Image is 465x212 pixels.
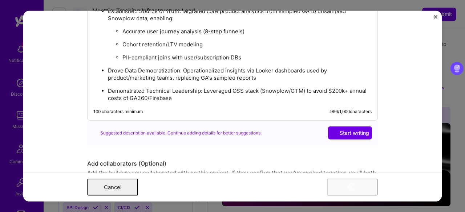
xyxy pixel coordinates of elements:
[87,169,378,184] div: Add the builders you collaborated with on this project. If they confirm that you’ve worked togeth...
[122,54,372,61] p: PII-compliant joins with user/subscription DBs
[328,126,372,140] button: Start writing
[108,8,372,22] p: Established Source of Truth: Migrated core product analytics from sampled GA to unsampled Snowplo...
[93,131,97,135] i: icon SuggestedTeams
[331,130,336,136] i: icon CrystalBallWhite
[122,41,372,48] p: Cohort retention/LTV modeling
[108,67,372,82] p: Drove Data Democratization: Operationalized insights via Looker dashboards used by product/market...
[330,109,372,115] div: 996 / 1,000 characters
[93,109,143,115] div: 100 characters minimum
[108,87,372,102] p: Demonstrated Technical Leadership: Leveraged OSS stack (Snowplow/GTM) to avoid $200k+ annual cost...
[331,129,369,137] span: Start writing
[93,129,262,137] div: Suggested description available. Continue adding details for better suggestions.
[122,28,372,35] p: Accurate user journey analysis (8-step funnels)
[87,160,378,167] div: Add collaborators (Optional)
[87,179,138,196] button: Cancel
[434,15,437,22] button: Close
